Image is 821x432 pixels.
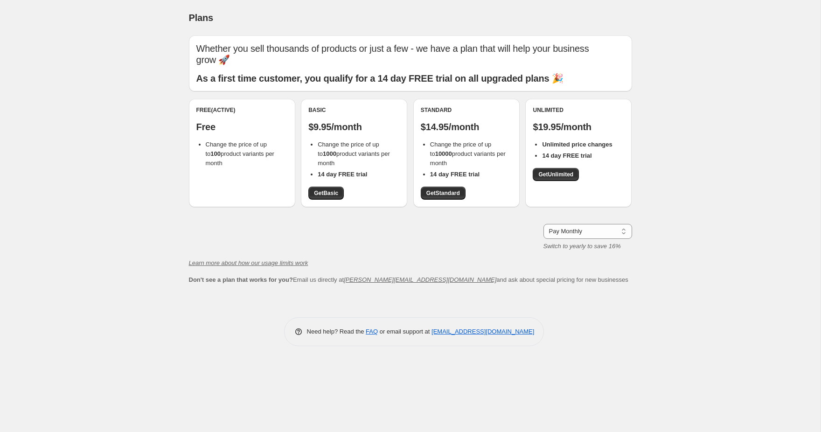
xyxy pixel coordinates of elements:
[189,276,293,283] b: Don't see a plan that works for you?
[189,13,213,23] span: Plans
[426,189,460,197] span: Get Standard
[421,121,512,132] p: $14.95/month
[189,276,628,283] span: Email us directly at and ask about special pricing for new businesses
[196,43,625,65] p: Whether you sell thousands of products or just a few - we have a plan that will help your busines...
[206,141,274,167] span: Change the price of up to product variants per month
[307,328,366,335] span: Need help? Read the
[538,171,573,178] span: Get Unlimited
[421,187,466,200] a: GetStandard
[435,150,452,157] b: 10000
[533,168,579,181] a: GetUnlimited
[430,171,480,178] b: 14 day FREE trial
[210,150,221,157] b: 100
[543,243,621,250] i: Switch to yearly to save 16%
[318,141,390,167] span: Change the price of up to product variants per month
[378,328,431,335] span: or email support at
[542,152,591,159] b: 14 day FREE trial
[533,106,624,114] div: Unlimited
[542,141,612,148] b: Unlimited price changes
[533,121,624,132] p: $19.95/month
[314,189,338,197] span: Get Basic
[430,141,506,167] span: Change the price of up to product variants per month
[431,328,534,335] a: [EMAIL_ADDRESS][DOMAIN_NAME]
[318,171,367,178] b: 14 day FREE trial
[196,121,288,132] p: Free
[308,121,400,132] p: $9.95/month
[189,259,308,266] a: Learn more about how our usage limits work
[366,328,378,335] a: FAQ
[308,106,400,114] div: Basic
[196,73,564,84] b: As a first time customer, you qualify for a 14 day FREE trial on all upgraded plans 🎉
[196,106,288,114] div: Free (Active)
[323,150,336,157] b: 1000
[344,276,496,283] a: [PERSON_NAME][EMAIL_ADDRESS][DOMAIN_NAME]
[308,187,344,200] a: GetBasic
[421,106,512,114] div: Standard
